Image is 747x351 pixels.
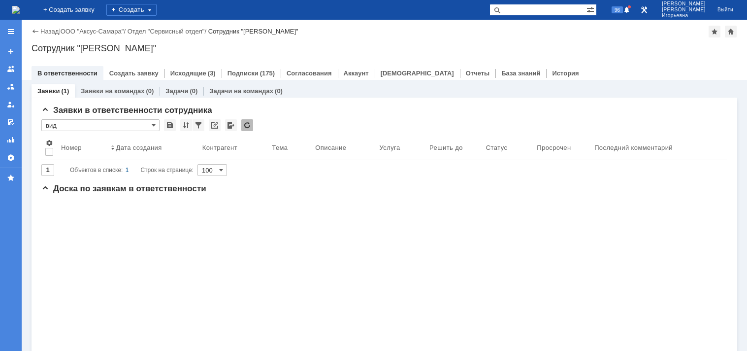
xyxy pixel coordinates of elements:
[3,114,19,130] a: Мои согласования
[170,70,206,77] a: Исходящие
[594,144,673,151] div: Последний комментарий
[3,61,19,77] a: Заявки на командах
[227,70,259,77] a: Подписки
[662,7,706,13] span: [PERSON_NAME]
[3,43,19,59] a: Создать заявку
[164,119,176,131] div: Сохранить вид
[662,1,706,7] span: [PERSON_NAME]
[37,87,60,95] a: Заявки
[12,6,20,14] img: logo
[287,70,332,77] a: Согласования
[202,144,237,151] div: Контрагент
[268,135,311,160] th: Тема
[225,119,237,131] div: Экспорт списка
[107,135,198,160] th: Дата создания
[709,26,720,37] div: Добавить в избранное
[106,4,157,16] div: Создать
[128,28,205,35] a: Отдел "Сервисный отдел"
[41,184,206,193] span: Доска по заявкам в ответственности
[40,28,59,35] a: Назад
[193,119,204,131] div: Фильтрация...
[45,139,53,147] span: Настройки
[198,135,268,160] th: Контрагент
[209,87,273,95] a: Задачи на командах
[59,27,60,35] div: |
[70,167,123,174] span: Объектов в списке:
[537,144,571,151] div: Просрочен
[190,87,197,95] div: (0)
[429,144,463,151] div: Решить до
[37,70,97,77] a: В ответственности
[3,150,19,166] a: Настройки
[260,70,275,77] div: (175)
[208,70,216,77] div: (3)
[41,105,212,115] span: Заявки в ответственности сотрудника
[61,28,128,35] div: /
[725,26,737,37] div: Сделать домашней страницей
[180,119,192,131] div: Сортировка...
[380,144,400,151] div: Услуга
[3,97,19,112] a: Мои заявки
[275,87,283,95] div: (0)
[501,70,540,77] a: База знаний
[61,28,124,35] a: ООО "Аксус-Самара"
[81,87,144,95] a: Заявки на командах
[70,164,194,176] i: Строк на странице:
[165,87,188,95] a: Задачи
[376,135,426,160] th: Услуга
[116,144,162,151] div: Дата создания
[612,6,623,13] span: 96
[61,87,69,95] div: (1)
[586,4,596,14] span: Расширенный поиск
[486,144,507,151] div: Статус
[241,119,253,131] div: Обновлять список
[208,28,298,35] div: Сотрудник "[PERSON_NAME]"
[272,144,288,151] div: Тема
[552,70,579,77] a: История
[12,6,20,14] a: Перейти на домашнюю страницу
[32,43,737,53] div: Сотрудник "[PERSON_NAME]"
[3,132,19,148] a: Отчеты
[466,70,490,77] a: Отчеты
[128,28,208,35] div: /
[57,135,107,160] th: Номер
[109,70,159,77] a: Создать заявку
[381,70,454,77] a: [DEMOGRAPHIC_DATA]
[61,144,82,151] div: Номер
[344,70,369,77] a: Аккаунт
[209,119,221,131] div: Скопировать ссылку на список
[638,4,650,16] a: Перейти в интерфейс администратора
[126,164,129,176] div: 1
[662,13,706,19] span: Игорьевна
[146,87,154,95] div: (0)
[315,144,346,151] div: Описание
[482,135,533,160] th: Статус
[3,79,19,95] a: Заявки в моей ответственности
